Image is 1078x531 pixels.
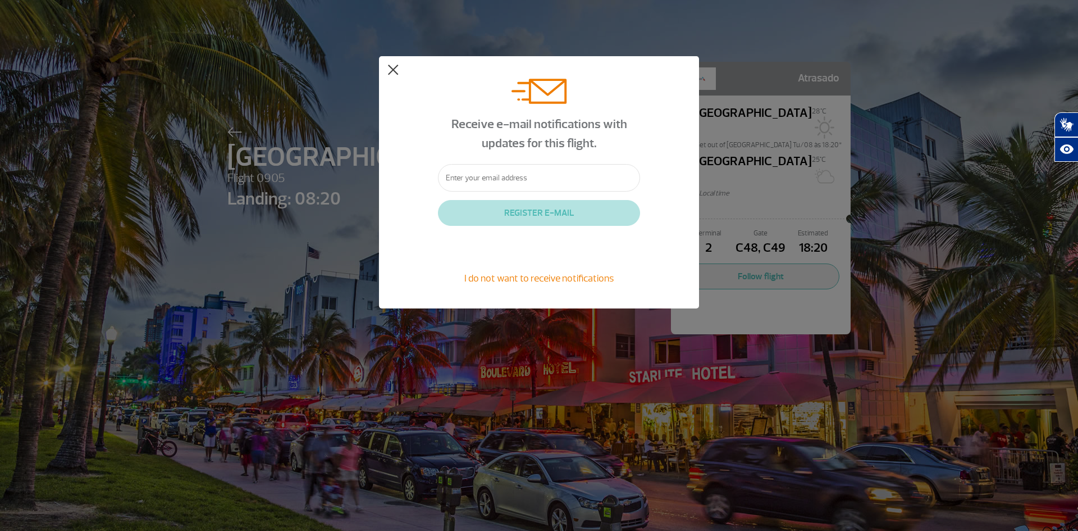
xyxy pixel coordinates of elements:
div: Plugin de acessibilidade da Hand Talk. [1054,112,1078,162]
button: REGISTER E-MAIL [438,200,640,226]
button: Abrir tradutor de língua de sinais. [1054,112,1078,137]
button: Abrir recursos assistivos. [1054,137,1078,162]
input: Enter your email address [438,164,640,192]
span: I do not want to receive notifications [464,272,614,284]
span: Receive e-mail notifications with updates for this flight. [451,116,627,151]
